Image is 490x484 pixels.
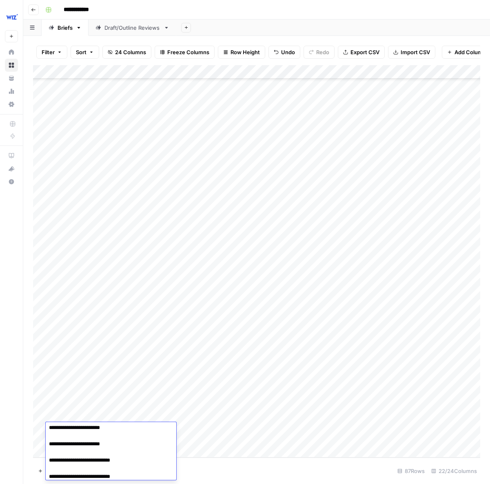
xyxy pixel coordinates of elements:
button: Help + Support [5,175,18,188]
span: Import CSV [401,48,430,56]
a: Browse [5,59,18,72]
button: Redo [304,46,335,59]
div: 87 Rows [394,464,428,477]
a: Your Data [5,72,18,85]
span: Add Row [45,467,68,475]
span: Add Column [455,48,486,56]
a: AirOps Academy [5,149,18,162]
a: Settings [5,98,18,111]
span: Filter [42,48,55,56]
img: Wiz Logo [5,9,20,24]
span: Freeze Columns [167,48,209,56]
button: Undo [268,46,300,59]
span: Sort [76,48,86,56]
button: Import CSV [388,46,435,59]
a: Draft/Outline Reviews [89,20,176,36]
div: Draft/Outline Reviews [104,24,160,32]
button: Row Height [218,46,265,59]
button: Export CSV [338,46,385,59]
span: 24 Columns [115,48,146,56]
button: 24 Columns [102,46,151,59]
span: Export CSV [350,48,379,56]
button: Freeze Columns [155,46,215,59]
button: Filter [36,46,67,59]
button: Add Row [33,464,73,477]
span: Undo [281,48,295,56]
a: Home [5,46,18,59]
a: Briefs [42,20,89,36]
a: Usage [5,85,18,98]
span: Redo [316,48,329,56]
button: Workspace: Wiz [5,7,18,27]
div: What's new? [5,163,18,175]
button: What's new? [5,162,18,175]
div: 22/24 Columns [428,464,480,477]
button: Sort [71,46,99,59]
span: Row Height [231,48,260,56]
div: Briefs [58,24,73,32]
